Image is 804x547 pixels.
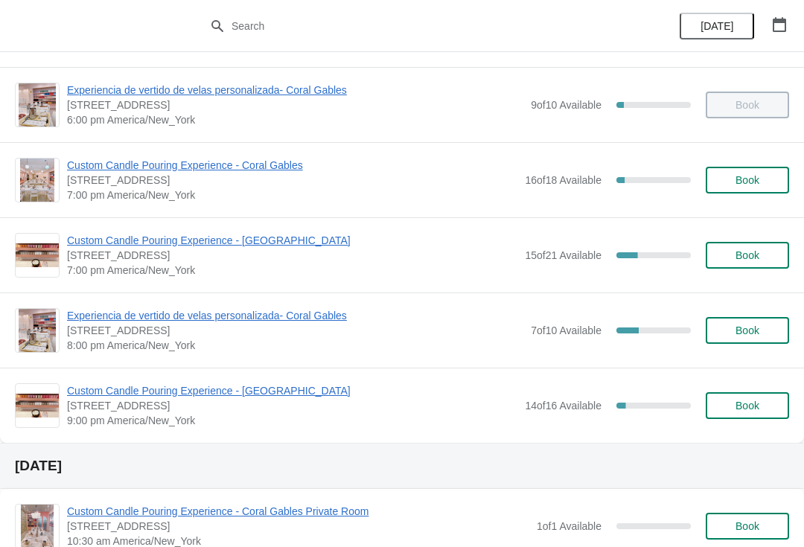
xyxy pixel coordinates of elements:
span: 8:00 pm America/New_York [67,338,523,353]
span: Custom Candle Pouring Experience - Coral Gables [67,158,517,173]
button: Book [706,317,789,344]
span: 7:00 pm America/New_York [67,188,517,202]
button: [DATE] [680,13,754,39]
span: [STREET_ADDRESS] [67,248,517,263]
span: 9:00 pm America/New_York [67,413,517,428]
span: 1 of 1 Available [537,520,602,532]
img: Custom Candle Pouring Experience - Fort Lauderdale | 914 East Las Olas Boulevard, Fort Lauderdale... [16,243,59,268]
span: Custom Candle Pouring Experience - Coral Gables Private Room [67,504,529,519]
button: Book [706,392,789,419]
span: 7 of 10 Available [531,324,602,336]
span: [STREET_ADDRESS] [67,323,523,338]
img: Custom Candle Pouring Experience - Coral Gables | 154 Giralda Avenue, Coral Gables, FL, USA | 7:0... [20,159,55,202]
span: 16 of 18 Available [525,174,602,186]
input: Search [231,13,603,39]
span: [STREET_ADDRESS] [67,173,517,188]
span: [STREET_ADDRESS] [67,519,529,534]
span: 9 of 10 Available [531,99,602,111]
span: Experiencia de vertido de velas personalizada- Coral Gables [67,308,523,323]
span: 7:00 pm America/New_York [67,263,517,278]
span: Custom Candle Pouring Experience - [GEOGRAPHIC_DATA] [67,233,517,248]
span: [STREET_ADDRESS] [67,97,523,112]
span: Book [736,249,759,261]
span: 6:00 pm America/New_York [67,112,523,127]
button: Book [706,242,789,269]
span: Book [736,520,759,532]
span: [DATE] [701,20,733,32]
span: Book [736,174,759,186]
span: [STREET_ADDRESS] [67,398,517,413]
span: Custom Candle Pouring Experience - [GEOGRAPHIC_DATA] [67,383,517,398]
img: Experiencia de vertido de velas personalizada- Coral Gables | 154 Giralda Avenue, Coral Gables, F... [19,83,56,127]
h2: [DATE] [15,458,789,473]
span: 14 of 16 Available [525,400,602,412]
span: Book [736,324,759,336]
span: Book [736,400,759,412]
button: Book [706,513,789,540]
img: Custom Candle Pouring Experience - Fort Lauderdale | 914 East Las Olas Boulevard, Fort Lauderdale... [16,394,59,418]
span: 15 of 21 Available [525,249,602,261]
img: Experiencia de vertido de velas personalizada- Coral Gables | 154 Giralda Avenue, Coral Gables, F... [19,309,56,352]
button: Book [706,167,789,193]
span: Experiencia de vertido de velas personalizada- Coral Gables [67,83,523,97]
